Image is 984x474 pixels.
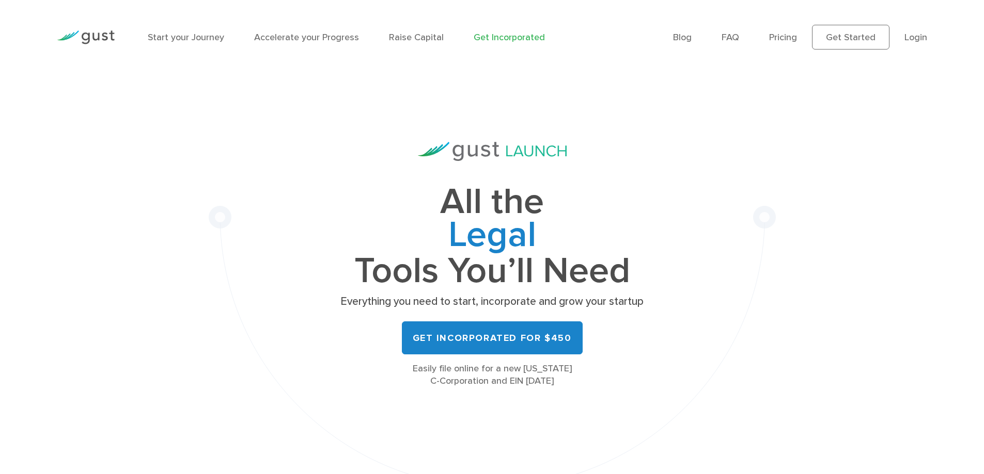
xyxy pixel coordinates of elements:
[337,295,647,309] p: Everything you need to start, incorporate and grow your startup
[389,32,444,43] a: Raise Capital
[904,32,927,43] a: Login
[722,32,739,43] a: FAQ
[337,363,647,387] div: Easily file online for a new [US_STATE] C-Corporation and EIN [DATE]
[812,25,889,50] a: Get Started
[148,32,224,43] a: Start your Journey
[254,32,359,43] a: Accelerate your Progress
[474,32,545,43] a: Get Incorporated
[673,32,692,43] a: Blog
[402,321,583,354] a: Get Incorporated for $450
[57,30,115,44] img: Gust Logo
[769,32,797,43] a: Pricing
[337,186,647,287] h1: All the Tools You’ll Need
[418,142,567,161] img: Gust Launch Logo
[337,219,647,255] span: Legal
